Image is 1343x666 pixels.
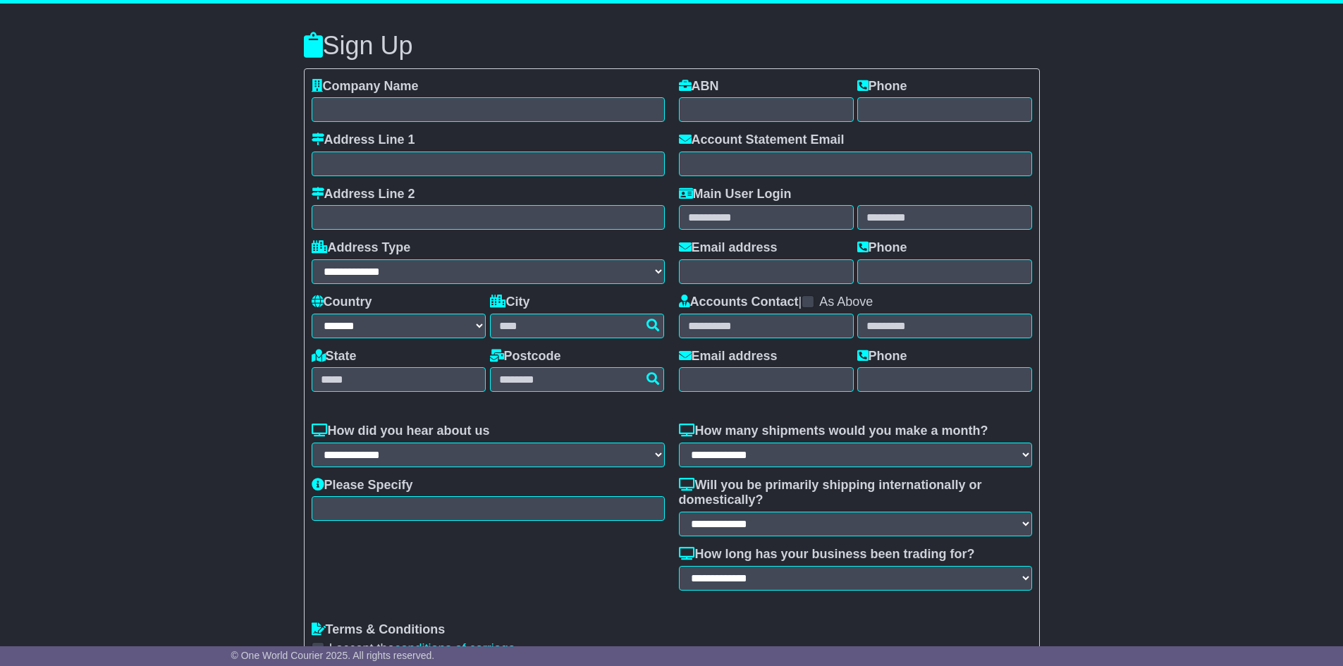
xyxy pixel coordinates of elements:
label: I accept the [329,641,515,657]
label: How did you hear about us [312,424,490,439]
div: | [679,295,1032,314]
label: State [312,349,357,364]
label: Phone [857,240,907,256]
label: Please Specify [312,478,413,493]
label: Address Line 1 [312,132,415,148]
label: Postcode [490,349,561,364]
span: © One World Courier 2025. All rights reserved. [231,650,435,661]
label: Address Line 2 [312,187,415,202]
label: Accounts Contact [679,295,799,310]
label: How long has your business been trading for? [679,547,975,562]
label: City [490,295,530,310]
label: Account Statement Email [679,132,845,148]
label: How many shipments would you make a month? [679,424,988,439]
h3: Sign Up [304,32,1040,60]
label: Address Type [312,240,411,256]
label: Phone [857,349,907,364]
label: Country [312,295,372,310]
label: Will you be primarily shipping internationally or domestically? [679,478,1032,508]
label: As Above [819,295,873,310]
label: Main User Login [679,187,792,202]
a: conditions of carriage [395,641,515,655]
label: ABN [679,79,719,94]
label: Terms & Conditions [312,622,446,638]
label: Company Name [312,79,419,94]
label: Email address [679,240,778,256]
label: Phone [857,79,907,94]
label: Email address [679,349,778,364]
